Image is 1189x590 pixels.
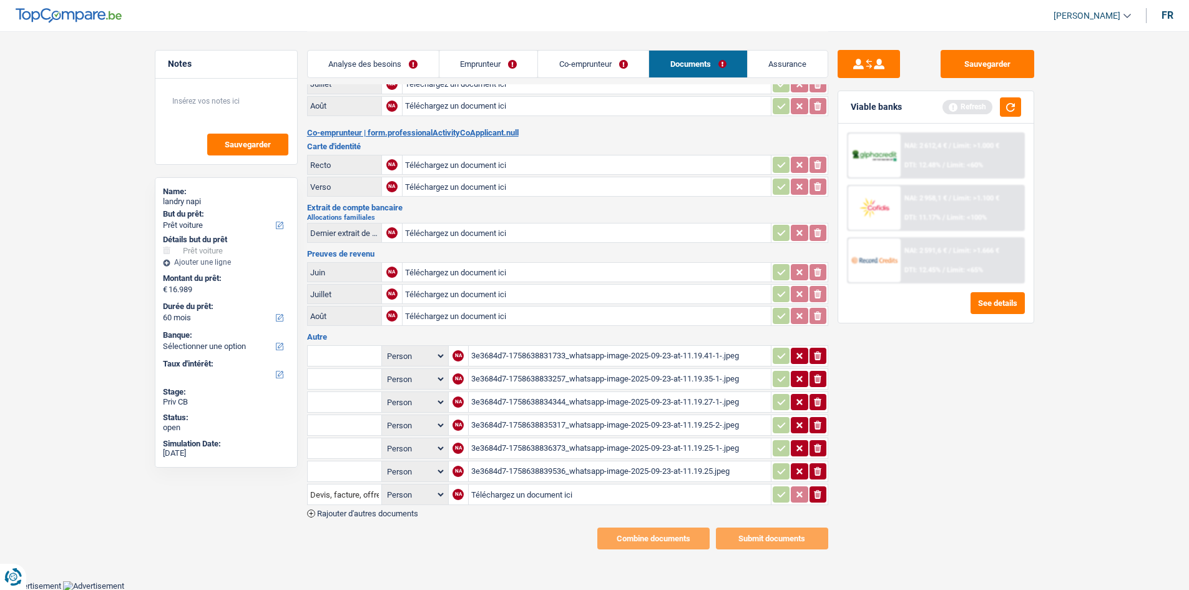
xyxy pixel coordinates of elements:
[163,285,167,295] span: €
[163,359,287,369] label: Taux d'intérêt:
[16,8,122,23] img: TopCompare Logo
[953,142,999,150] span: Limit: >1.000 €
[716,528,828,549] button: Submit documents
[904,142,947,150] span: NAI: 2 612,4 €
[310,182,379,192] div: Verso
[307,142,828,150] h3: Carte d'identité
[851,248,898,272] img: Record Credits
[386,288,398,300] div: NA
[308,51,439,77] a: Analyse des besoins
[453,350,464,361] div: NA
[471,393,768,411] div: 3e3684d7-1758638834344_whatsapp-image-2025-09-23-at-11.19.27-1-.jpeg
[1054,11,1120,21] span: [PERSON_NAME]
[949,247,951,255] span: /
[163,330,287,340] label: Banque:
[386,227,398,238] div: NA
[163,273,287,283] label: Montant du prêt:
[941,50,1034,78] button: Sauvegarder
[904,161,941,169] span: DTI: 12.48%
[949,142,951,150] span: /
[386,159,398,170] div: NA
[225,140,271,149] span: Sauvegarder
[439,51,538,77] a: Emprunteur
[307,250,828,258] h3: Preuves de revenu
[317,509,418,518] span: Rajouter d'autres documents
[851,196,898,219] img: Cofidis
[953,247,999,255] span: Limit: >1.666 €
[207,134,288,155] button: Sauvegarder
[310,160,379,170] div: Recto
[904,214,941,222] span: DTI: 11.17%
[453,466,464,477] div: NA
[949,194,951,202] span: /
[163,187,290,197] div: Name:
[942,100,992,114] div: Refresh
[163,448,290,458] div: [DATE]
[851,102,902,112] div: Viable banks
[163,387,290,397] div: Stage:
[953,194,999,202] span: Limit: >1.100 €
[1162,9,1173,21] div: fr
[163,302,287,312] label: Durée du prêt:
[904,194,947,202] span: NAI: 2 958,1 €
[163,235,290,245] div: Détails but du prêt
[942,161,945,169] span: /
[904,266,941,274] span: DTI: 12.45%
[471,416,768,435] div: 3e3684d7-1758638835317_whatsapp-image-2025-09-23-at-11.19.25-2-.jpeg
[307,214,828,221] h2: Allocations familiales
[1044,6,1131,26] a: [PERSON_NAME]
[310,229,379,238] div: Dernier extrait de compte pour vos allocations familiales
[597,528,710,549] button: Combine documents
[163,413,290,423] div: Status:
[453,489,464,500] div: NA
[386,181,398,192] div: NA
[453,396,464,408] div: NA
[947,214,987,222] span: Limit: <100%
[471,462,768,481] div: 3e3684d7-1758638839536_whatsapp-image-2025-09-23-at-11.19.25.jpeg
[942,266,945,274] span: /
[310,290,379,299] div: Juillet
[163,209,287,219] label: But du prêt:
[310,312,379,321] div: Août
[453,443,464,454] div: NA
[310,101,379,111] div: Août
[307,333,828,341] h3: Autre
[649,51,747,77] a: Documents
[453,420,464,431] div: NA
[471,439,768,458] div: 3e3684d7-1758638836373_whatsapp-image-2025-09-23-at-11.19.25-1-.jpeg
[471,370,768,388] div: 3e3684d7-1758638833257_whatsapp-image-2025-09-23-at-11.19.35-1-.jpeg
[947,161,983,169] span: Limit: <60%
[851,149,898,163] img: AlphaCredit
[307,128,828,138] h2: Co-emprunteur | form.professionalActivityCoApplicant.null
[453,373,464,385] div: NA
[163,439,290,449] div: Simulation Date:
[307,509,418,518] button: Rajouter d'autres documents
[168,59,285,69] h5: Notes
[947,266,983,274] span: Limit: <65%
[307,204,828,212] h3: Extrait de compte bancaire
[163,423,290,433] div: open
[163,197,290,207] div: landry napi
[971,292,1025,314] button: See details
[471,347,768,365] div: 3e3684d7-1758638831733_whatsapp-image-2025-09-23-at-11.19.41-1-.jpeg
[538,51,648,77] a: Co-emprunteur
[163,258,290,267] div: Ajouter une ligne
[386,310,398,322] div: NA
[386,267,398,278] div: NA
[942,214,945,222] span: /
[386,101,398,112] div: NA
[748,51,828,77] a: Assurance
[904,247,947,255] span: NAI: 2 591,6 €
[163,397,290,407] div: Priv CB
[310,268,379,277] div: Juin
